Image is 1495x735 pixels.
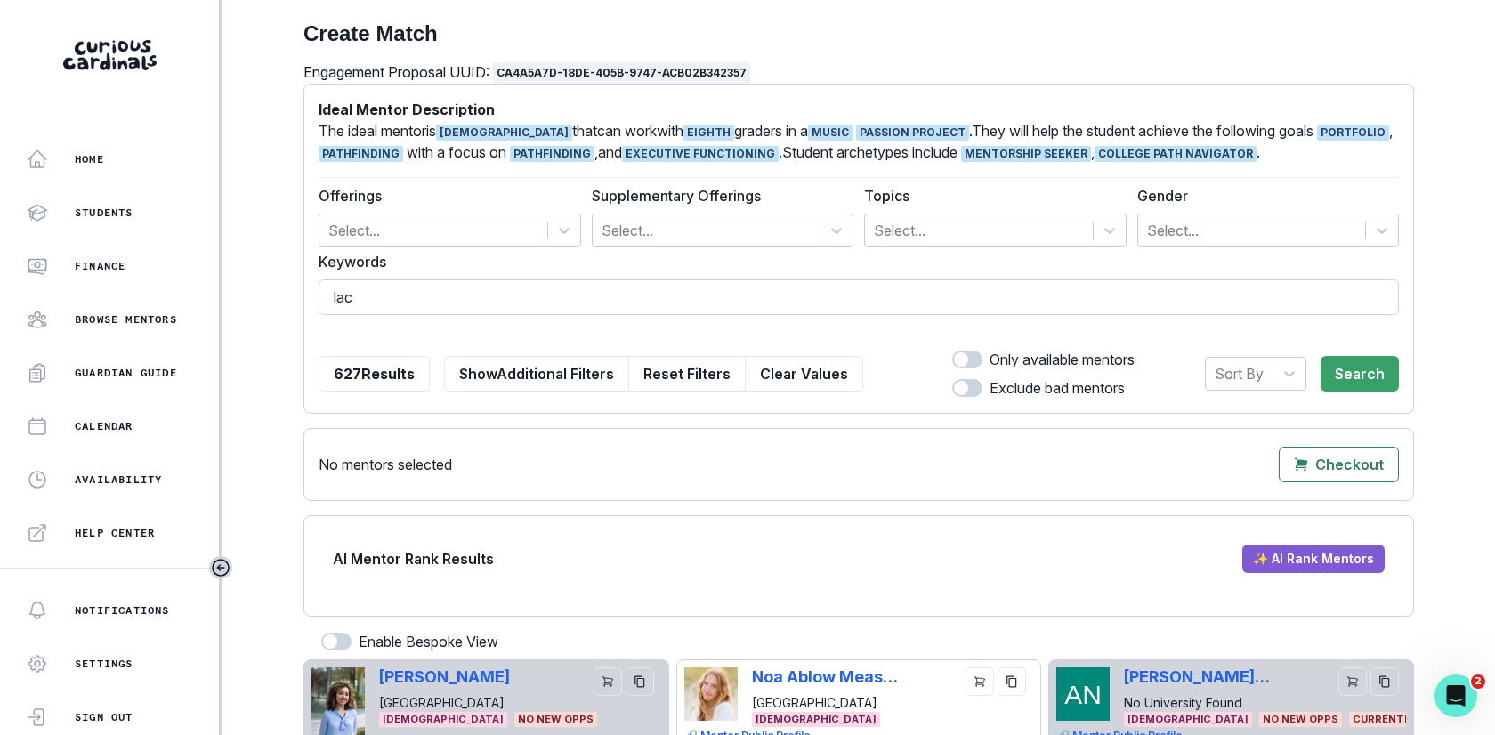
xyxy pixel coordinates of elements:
[808,125,853,141] span: Music
[1321,356,1399,392] button: Search
[628,356,746,392] button: Reset Filters
[319,120,1399,163] p: The ideal mentor can work .
[1259,712,1342,727] span: No New Opps
[444,356,629,392] button: ShowAdditional Filters
[379,693,510,712] p: [GEOGRAPHIC_DATA]
[1124,667,1271,686] p: [PERSON_NAME] [PERSON_NAME]
[75,366,177,380] p: Guardian Guide
[752,712,880,727] span: [DEMOGRAPHIC_DATA]
[1338,667,1367,696] button: cart
[1317,125,1389,141] span: Portfolio
[75,206,133,220] p: Students
[303,21,1414,47] h2: Create Match
[359,631,498,652] p: Enable Bespoke View
[864,185,1116,206] label: Topics
[514,712,597,727] span: No New Opps
[990,349,1135,370] p: Only available mentors
[657,122,808,140] p: with graders in a
[626,667,654,696] button: copy
[75,472,162,487] p: Availability
[75,526,155,540] p: Help Center
[1095,146,1257,162] span: College Path Navigator
[426,122,597,140] p: is that
[319,185,570,206] label: Offerings
[622,146,779,162] span: Executive Functioning
[319,146,403,162] span: Pathfinding
[75,603,170,618] p: Notifications
[75,259,125,273] p: Finance
[319,99,1399,120] p: Ideal Mentor Description
[333,548,494,569] p: AI Mentor Rank Results
[209,556,232,579] button: Toggle sidebar
[319,251,1388,272] label: Keywords
[75,657,133,671] p: Settings
[594,667,622,696] button: cart
[403,143,779,161] p: with a focus on , and
[684,667,738,721] img: Picture of Noa Ablow Measelle
[745,356,863,392] button: Clear Values
[319,279,1399,315] input: Plays violin? Basketball? Roblox? etc.
[303,61,1414,85] p: Engagement Proposal UUID:
[334,363,415,384] p: 627 Results
[779,143,1257,161] p: . Student archetypes include ,
[379,667,510,686] p: [PERSON_NAME]
[319,443,452,486] p: No mentors selected
[752,667,899,686] p: Noa Ablow Measelle
[75,312,177,327] p: Browse Mentors
[856,125,969,141] span: Passion Project
[1471,674,1485,689] span: 2
[319,122,1393,161] p: . They will help the student achieve the following goals ,
[592,185,844,206] label: Supplementary Offerings
[990,377,1125,399] p: Exclude bad mentors
[1137,185,1389,206] label: Gender
[1370,667,1399,696] button: copy
[75,152,104,166] p: Home
[966,667,994,696] button: cart
[436,125,572,141] span: [DEMOGRAPHIC_DATA]
[1434,674,1477,717] iframe: Intercom live chat
[75,419,133,433] p: Calendar
[1056,667,1110,721] img: Picture of Alexandra Garrison Neville
[998,667,1026,696] button: copy
[961,146,1091,162] span: Mentorship Seeker
[1124,693,1271,712] p: No University Found
[510,146,594,162] span: Pathfinding
[379,712,507,727] span: [DEMOGRAPHIC_DATA]
[493,62,750,84] span: ca4a5a7d-18de-405b-9747-acb02b342357
[752,693,899,712] p: [GEOGRAPHIC_DATA]
[1124,712,1252,727] span: [DEMOGRAPHIC_DATA]
[75,710,133,724] p: Sign Out
[1242,545,1385,573] button: ✨ AI Rank Mentors
[1349,712,1495,727] span: CURRENTLY ONBOARDING
[683,125,734,141] span: EIGHTH
[63,40,157,70] img: Curious Cardinals Logo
